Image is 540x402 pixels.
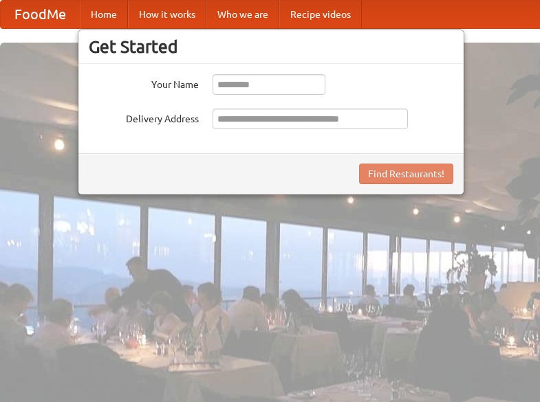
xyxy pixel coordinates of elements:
[1,1,80,28] a: FoodMe
[80,1,128,28] a: Home
[89,109,199,126] label: Delivery Address
[279,1,362,28] a: Recipe videos
[89,36,453,57] h3: Get Started
[359,164,453,184] button: Find Restaurants!
[206,1,279,28] a: Who we are
[128,1,206,28] a: How it works
[89,74,199,91] label: Your Name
